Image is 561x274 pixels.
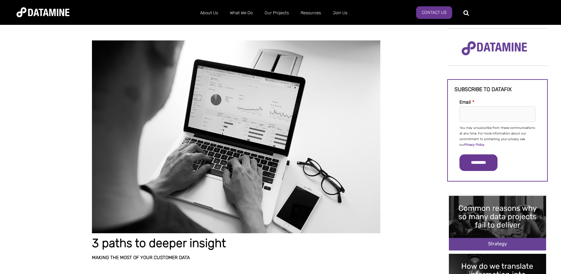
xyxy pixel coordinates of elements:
span: Email [459,99,471,105]
a: Join Us [327,4,353,22]
a: What We Do [224,4,259,22]
img: Datamine [17,7,69,17]
a: About Us [194,4,224,22]
a: Contact Us [416,6,452,19]
p: You may unsubscribe from these communications at any time. For more information about our commitm... [459,125,536,148]
img: Common reasons why so many data projects fail to deliver [449,196,546,250]
a: Resources [295,4,327,22]
a: Our Projects [259,4,295,22]
span: Making the most of your customer data [92,255,190,260]
h3: Subscribe to datafix [454,86,540,92]
strong: 3 paths to deeper insight [92,236,226,250]
img: Data 63 [92,40,380,233]
img: Datamine Logo No Strapline - Purple [457,37,532,60]
a: Privacy Policy [464,143,484,147]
